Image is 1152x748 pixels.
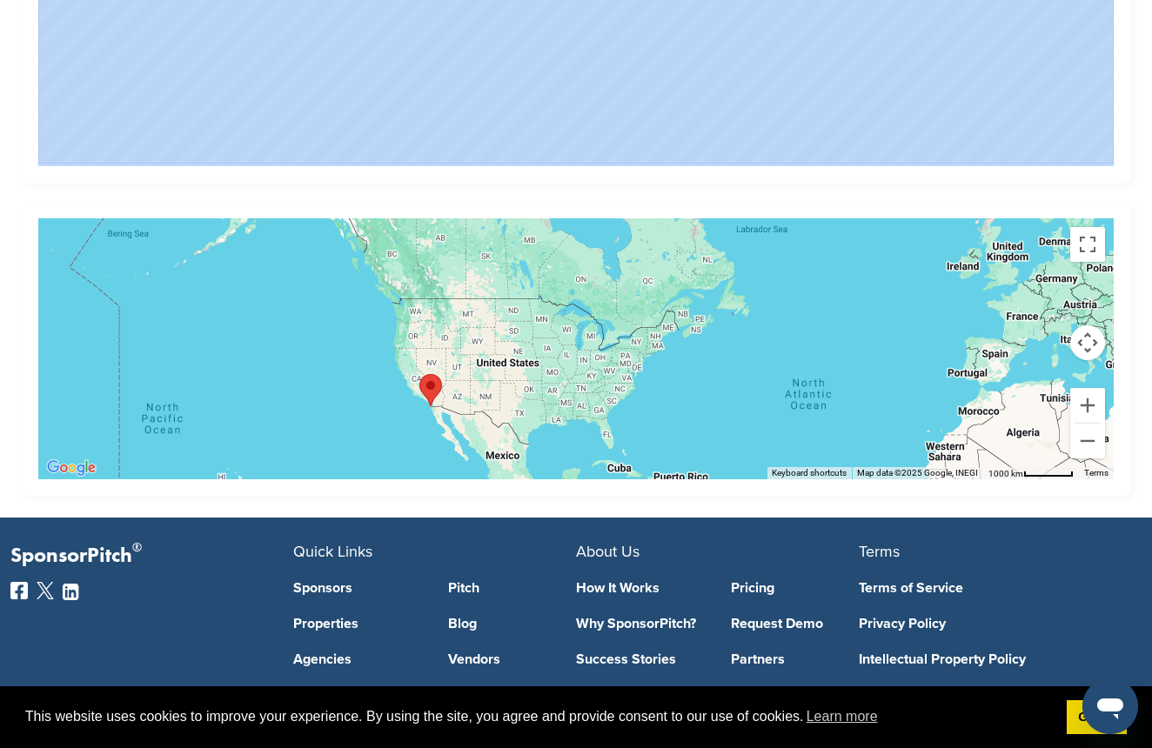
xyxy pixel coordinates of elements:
[448,581,577,595] a: Pitch
[988,469,1023,478] span: 1000 km
[10,544,293,569] p: SponsorPitch
[731,617,860,631] a: Request Demo
[37,582,54,599] img: Twitter
[10,582,28,599] img: Facebook
[731,581,860,595] a: Pricing
[293,542,372,561] span: Quick Links
[859,542,900,561] span: Terms
[576,542,640,561] span: About Us
[731,652,860,666] a: Partners
[1070,325,1105,360] button: Map camera controls
[576,652,705,666] a: Success Stories
[859,617,1115,631] a: Privacy Policy
[1070,424,1105,458] button: Zoom out
[43,457,100,479] a: Open this area in Google Maps (opens a new window)
[293,652,422,666] a: Agencies
[804,704,881,730] a: learn more about cookies
[576,617,705,631] a: Why SponsorPitch?
[293,581,422,595] a: Sponsors
[857,468,978,478] span: Map data ©2025 Google, INEGI
[859,581,1115,595] a: Terms of Service
[448,652,577,666] a: Vendors
[43,457,100,479] img: Google
[25,704,1053,730] span: This website uses cookies to improve your experience. By using the site, you agree and provide co...
[1067,700,1127,735] a: dismiss cookie message
[132,537,142,558] span: ®
[293,617,422,631] a: Properties
[859,652,1115,666] a: Intellectual Property Policy
[1070,388,1105,423] button: Zoom in
[448,617,577,631] a: Blog
[419,374,442,406] div: San Diego
[576,581,705,595] a: How It Works
[772,467,847,479] button: Keyboard shortcuts
[1082,678,1138,734] iframe: Button to launch messaging window
[1084,468,1108,478] a: Terms
[1070,227,1105,262] button: Toggle fullscreen view
[983,467,1079,479] button: Map Scale: 1000 km per 54 pixels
